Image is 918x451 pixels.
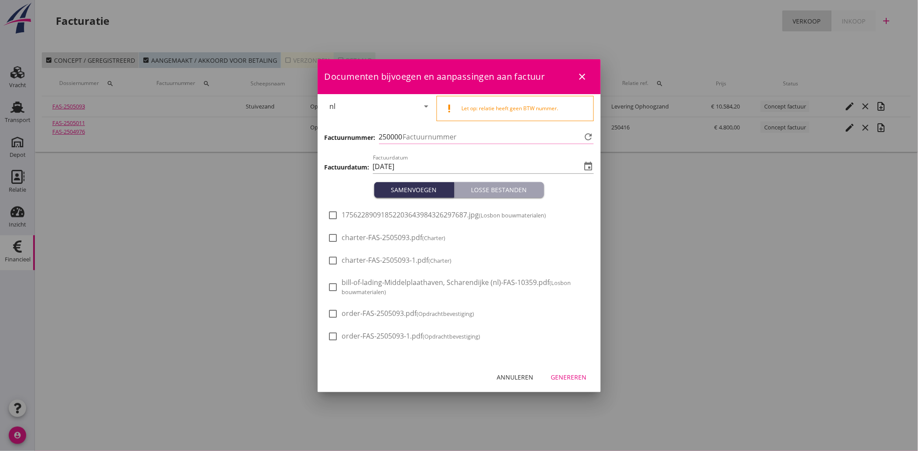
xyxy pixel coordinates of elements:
[330,102,336,110] div: nl
[490,370,541,385] button: Annuleren
[429,257,452,264] small: (Charter)
[342,256,452,265] span: charter-FAS-2505093-1.pdf
[373,159,582,173] input: Factuurdatum
[583,132,594,142] i: refresh
[342,233,446,242] span: charter-FAS-2505093.pdf
[342,309,474,318] span: order-FAS-2505093.pdf
[577,71,588,82] i: close
[403,130,582,144] input: Factuurnummer
[325,133,376,142] h3: Factuurnummer:
[378,185,451,194] div: Samenvoegen
[454,182,544,198] button: Losse bestanden
[423,332,481,340] small: (Opdrachtbevestiging)
[417,310,474,318] small: (Opdrachtbevestiging)
[342,210,546,220] span: 17562289091852203643984326297687.jpg
[497,373,534,382] div: Annuleren
[421,101,431,112] i: arrow_drop_down
[342,279,571,296] small: (Losbon bouwmaterialen)
[318,59,601,94] div: Documenten bijvoegen en aanpassingen aan factuur
[444,103,454,114] i: priority_high
[544,370,594,385] button: Genereren
[583,161,594,172] i: event
[342,332,481,341] span: order-FAS-2505093-1.pdf
[551,373,587,382] div: Genereren
[325,163,369,172] h3: Factuurdatum:
[423,234,446,242] small: (Charter)
[458,185,541,194] div: Losse bestanden
[379,132,403,142] span: 250000
[342,278,590,296] span: bill-of-lading-Middelplaathaven, Scharendijke (nl)-FAS-10359.pdf
[374,182,454,198] button: Samenvoegen
[479,211,546,219] small: (Losbon bouwmaterialen)
[461,105,586,112] div: Let op: relatie heeft geen BTW nummer.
